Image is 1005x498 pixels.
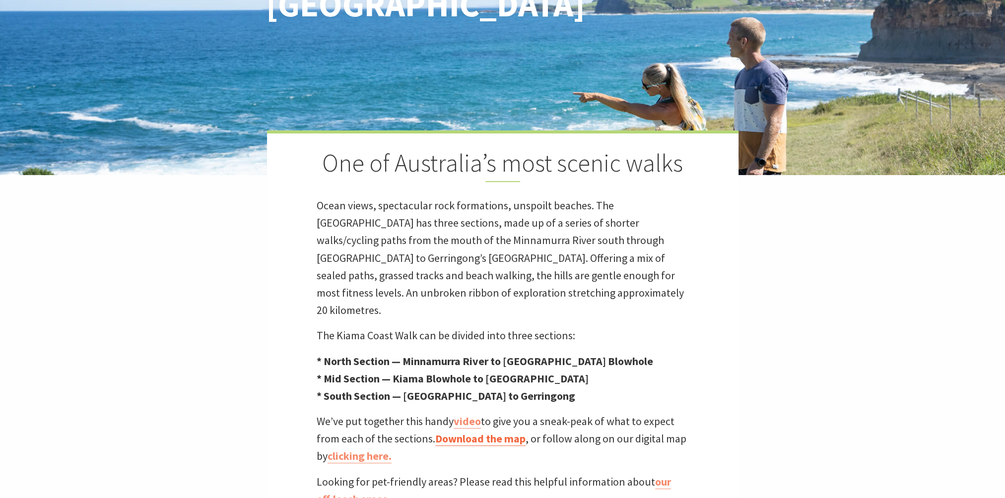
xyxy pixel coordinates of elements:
a: clicking here. [328,449,392,463]
a: video [454,414,481,429]
p: We’ve put together this handy to give you a sneak-peak of what to expect from each of the section... [317,413,689,465]
p: The Kiama Coast Walk can be divided into three sections: [317,327,689,344]
strong: * South Section — [GEOGRAPHIC_DATA] to Gerringong [317,389,575,403]
a: Download the map [435,432,526,446]
p: Ocean views, spectacular rock formations, unspoilt beaches. The [GEOGRAPHIC_DATA] has three secti... [317,197,689,319]
strong: * North Section — Minnamurra River to [GEOGRAPHIC_DATA] Blowhole [317,354,653,368]
strong: * Mid Section — Kiama Blowhole to [GEOGRAPHIC_DATA] [317,372,589,385]
h2: One of Australia’s most scenic walks [317,148,689,182]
